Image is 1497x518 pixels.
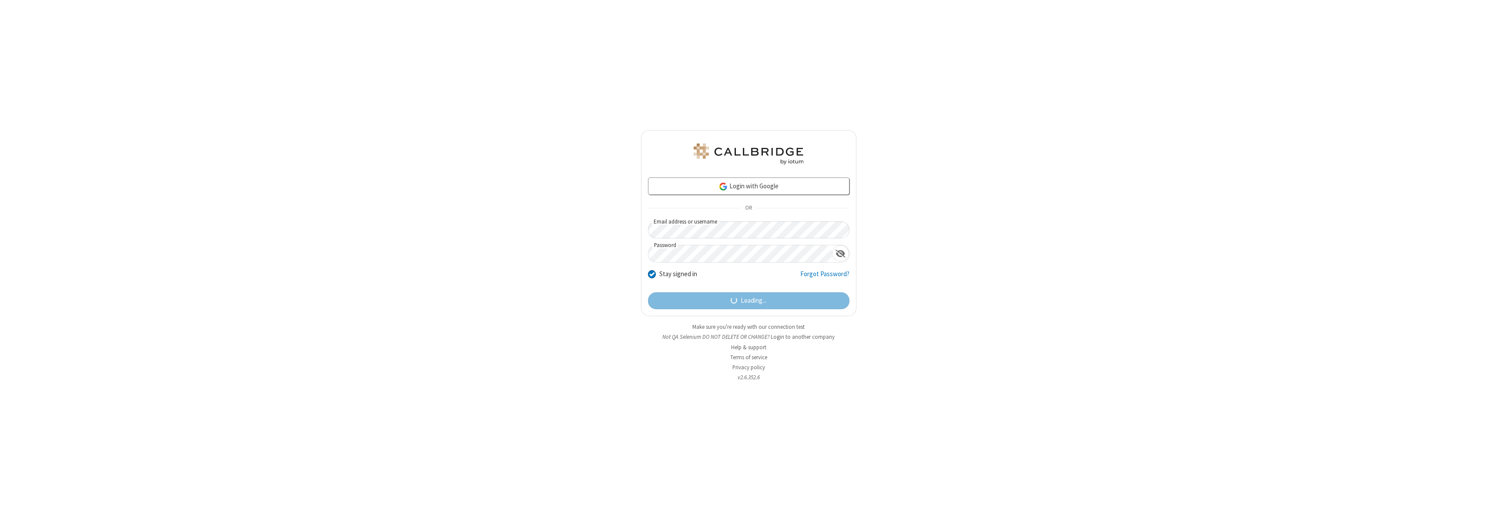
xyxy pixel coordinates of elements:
[742,202,755,214] span: OR
[692,144,805,164] img: QA Selenium DO NOT DELETE OR CHANGE
[718,182,728,191] img: google-icon.png
[692,323,805,331] a: Make sure you're ready with our connection test
[641,333,856,341] li: Not QA Selenium DO NOT DELETE OR CHANGE?
[731,344,766,351] a: Help & support
[771,333,835,341] button: Login to another company
[648,292,849,310] button: Loading...
[732,364,765,371] a: Privacy policy
[648,221,849,238] input: Email address or username
[659,269,697,279] label: Stay signed in
[648,177,849,195] a: Login with Google
[832,245,849,261] div: Show password
[641,373,856,381] li: v2.6.352.6
[741,296,766,306] span: Loading...
[648,245,832,262] input: Password
[800,269,849,286] a: Forgot Password?
[730,354,767,361] a: Terms of service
